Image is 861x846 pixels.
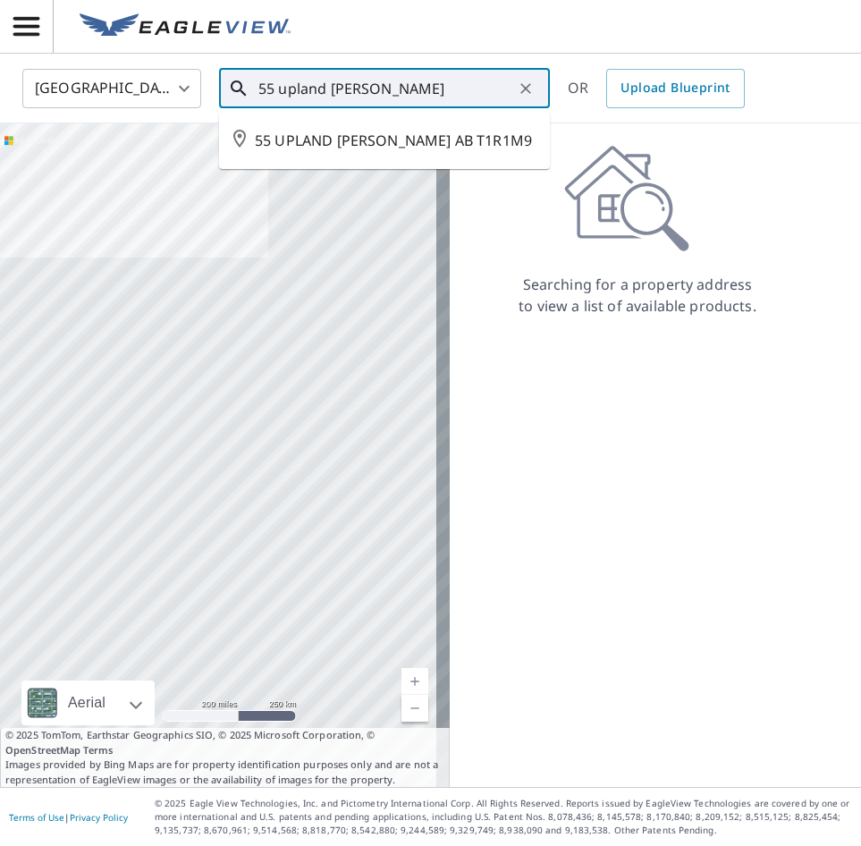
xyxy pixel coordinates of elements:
input: Search by address or latitude-longitude [258,63,513,114]
button: Clear [513,76,538,101]
a: Current Level 5, Zoom In [401,668,428,695]
div: Aerial [21,681,155,725]
span: Upload Blueprint [620,77,730,99]
a: Current Level 5, Zoom Out [401,695,428,722]
div: OR [568,69,745,108]
a: EV Logo [69,3,301,51]
span: © 2025 TomTom, Earthstar Geographics SIO, © 2025 Microsoft Corporation, © [5,728,444,757]
p: | [9,812,128,823]
p: Searching for a property address to view a list of available products. [518,274,757,317]
a: Terms [83,743,113,757]
a: Terms of Use [9,811,64,824]
span: 55 UPLAND [PERSON_NAME] AB T1R1M9 [255,130,536,151]
a: Privacy Policy [70,811,128,824]
img: EV Logo [80,13,291,40]
p: © 2025 Eagle View Technologies, Inc. and Pictometry International Corp. All Rights Reserved. Repo... [155,797,852,837]
div: Aerial [63,681,111,725]
a: Upload Blueprint [606,69,744,108]
a: OpenStreetMap [5,743,80,757]
div: [GEOGRAPHIC_DATA] [22,63,201,114]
